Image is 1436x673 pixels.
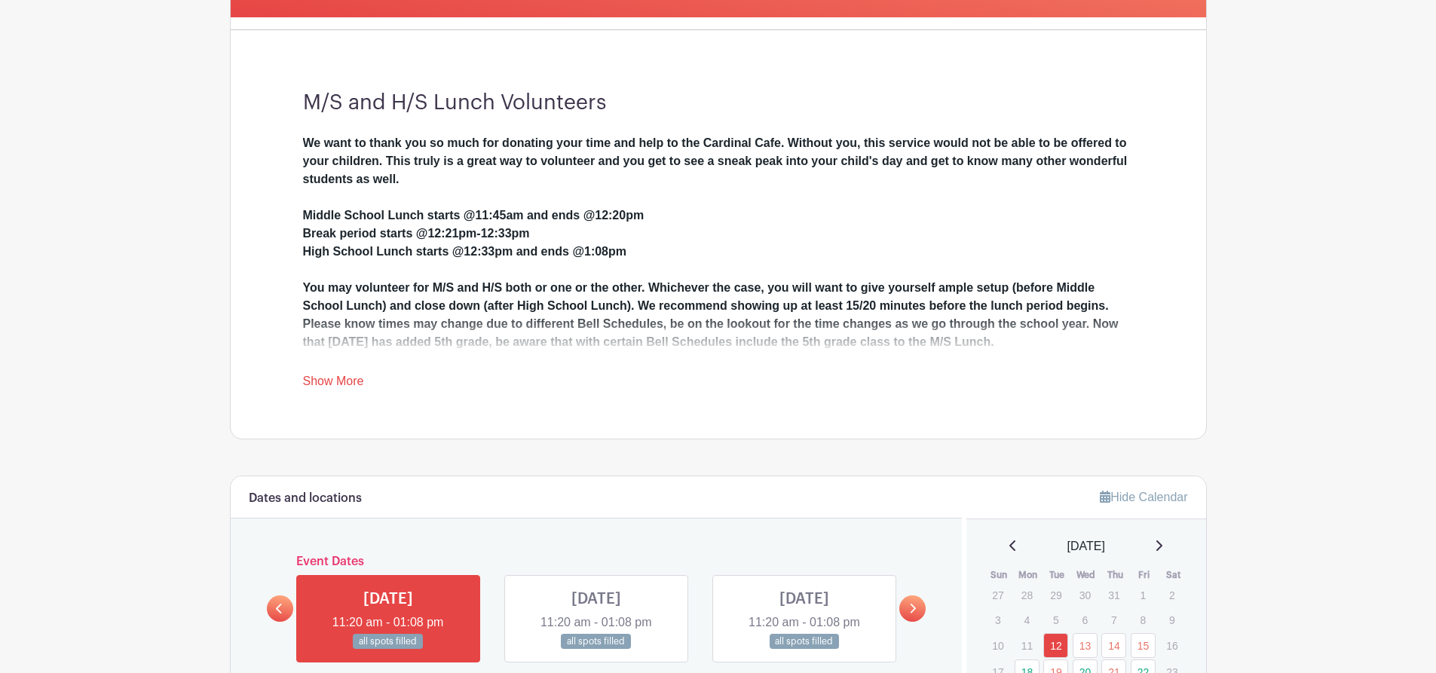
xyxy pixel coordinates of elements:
[1159,608,1184,632] p: 9
[1101,633,1126,658] a: 14
[1015,583,1039,607] p: 28
[985,583,1010,607] p: 27
[1073,608,1098,632] p: 6
[1073,633,1098,658] a: 13
[303,375,364,393] a: Show More
[1159,567,1188,583] th: Sat
[1067,537,1105,555] span: [DATE]
[1131,583,1156,607] p: 1
[1043,567,1072,583] th: Tue
[1014,567,1043,583] th: Mon
[1101,608,1126,632] p: 7
[1015,608,1039,632] p: 4
[1159,634,1184,657] p: 16
[1101,583,1126,607] p: 31
[1043,583,1068,607] p: 29
[1131,633,1156,658] a: 15
[1043,633,1068,658] a: 12
[1100,491,1187,503] a: Hide Calendar
[985,634,1010,657] p: 10
[303,90,1134,116] h3: M/S and H/S Lunch Volunteers
[303,136,1128,384] strong: We want to thank you so much for donating your time and help to the Cardinal Cafe. Without you, t...
[1073,583,1098,607] p: 30
[249,491,362,506] h6: Dates and locations
[985,608,1010,632] p: 3
[1015,634,1039,657] p: 11
[1043,608,1068,632] p: 5
[1131,608,1156,632] p: 8
[293,555,900,569] h6: Event Dates
[984,567,1014,583] th: Sun
[1101,567,1130,583] th: Thu
[1072,567,1101,583] th: Wed
[1130,567,1159,583] th: Fri
[1159,583,1184,607] p: 2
